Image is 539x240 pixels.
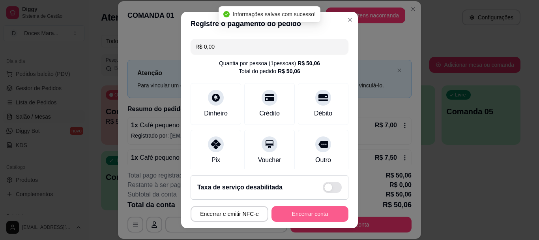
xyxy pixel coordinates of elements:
span: Informações salvas com sucesso! [233,11,316,17]
button: Encerrar e emitir NFC-e [191,206,268,222]
div: R$ 50,06 [278,67,300,75]
div: R$ 50,06 [298,59,320,67]
input: Ex.: hambúrguer de cordeiro [195,39,344,55]
div: Outro [315,155,331,165]
div: Débito [314,109,332,118]
div: Voucher [258,155,281,165]
div: Dinheiro [204,109,228,118]
header: Registre o pagamento do pedido [181,12,358,36]
span: check-circle [223,11,230,17]
div: Crédito [259,109,280,118]
div: Quantia por pessoa ( 1 pessoas) [219,59,320,67]
div: Total do pedido [239,67,300,75]
button: Close [344,13,356,26]
div: Pix [211,155,220,165]
h2: Taxa de serviço desabilitada [197,183,283,192]
button: Encerrar conta [271,206,348,222]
